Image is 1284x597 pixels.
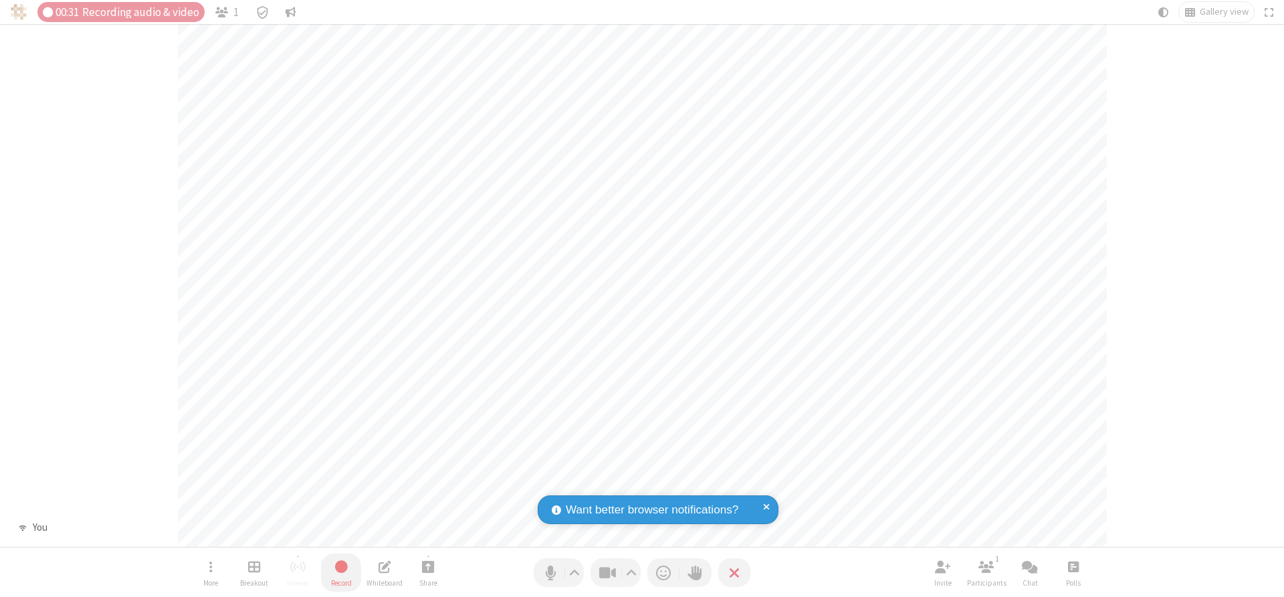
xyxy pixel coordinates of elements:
div: 1 [992,553,1003,565]
button: Open participant list [210,2,245,22]
span: Share [419,579,437,587]
button: Conversation [280,2,302,22]
button: End or leave meeting [718,558,750,587]
button: Change layout [1179,2,1254,22]
button: Send a reaction [647,558,679,587]
span: Invite [934,579,952,587]
button: Audio settings [566,558,584,587]
span: More [203,579,218,587]
button: Invite participants (Alt+I) [923,554,963,592]
button: Open participant list [966,554,1006,592]
span: Chat [1023,579,1038,587]
div: Meeting details Encryption enabled [249,2,275,22]
span: Participants [967,579,1006,587]
span: Recording audio & video [82,6,199,19]
button: Using system theme [1153,2,1174,22]
span: Want better browser notifications? [566,501,738,519]
span: 00:31 [56,6,79,19]
div: You [27,520,52,535]
button: Unable to start streaming without first stopping recording [278,554,318,592]
button: Open poll [1053,554,1093,592]
span: 1 [233,6,239,19]
span: Polls [1066,579,1081,587]
button: Manage Breakout Rooms [234,554,274,592]
button: Open chat [1010,554,1050,592]
button: Stop video (Alt+V) [591,558,641,587]
button: Open shared whiteboard [364,554,405,592]
div: Audio & video [37,2,205,22]
button: Video setting [623,558,641,587]
span: Breakout [240,579,268,587]
button: Fullscreen [1259,2,1279,22]
button: Start sharing [408,554,448,592]
img: QA Selenium DO NOT DELETE OR CHANGE [11,4,27,20]
button: Open menu [191,554,231,592]
span: Whiteboard [366,579,403,587]
span: Stream [286,579,309,587]
button: Raise hand [679,558,712,587]
button: Stop recording [321,554,361,592]
button: Mute (Alt+A) [534,558,584,587]
span: Gallery view [1200,7,1249,17]
span: Record [331,579,352,587]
